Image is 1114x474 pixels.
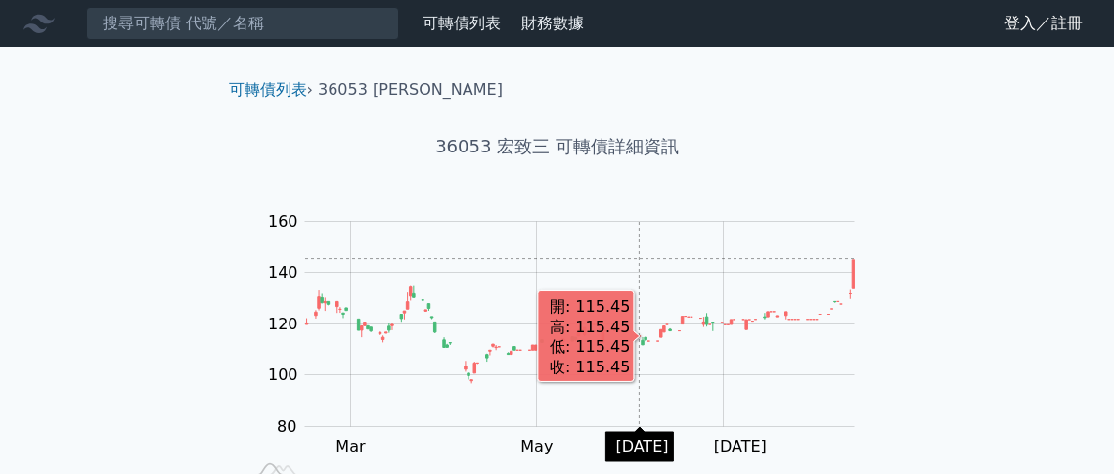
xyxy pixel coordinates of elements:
tspan: Mar [335,437,366,455]
a: 財務數據 [521,14,584,32]
tspan: 160 [268,212,298,231]
tspan: 80 [277,417,296,436]
tspan: May [520,437,553,455]
h1: 36053 宏致三 可轉債詳細資訊 [213,133,902,160]
tspan: [DATE] [714,437,767,455]
tspan: 140 [268,263,298,281]
input: 搜尋可轉債 代號／名稱 [86,7,399,40]
tspan: 120 [268,315,298,333]
a: 可轉債列表 [229,80,307,99]
a: 可轉債列表 [423,14,501,32]
li: 36053 [PERSON_NAME] [318,78,503,102]
tspan: 100 [268,366,298,384]
li: › [229,78,313,102]
a: 登入／註冊 [989,8,1098,39]
g: Series [305,260,854,384]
